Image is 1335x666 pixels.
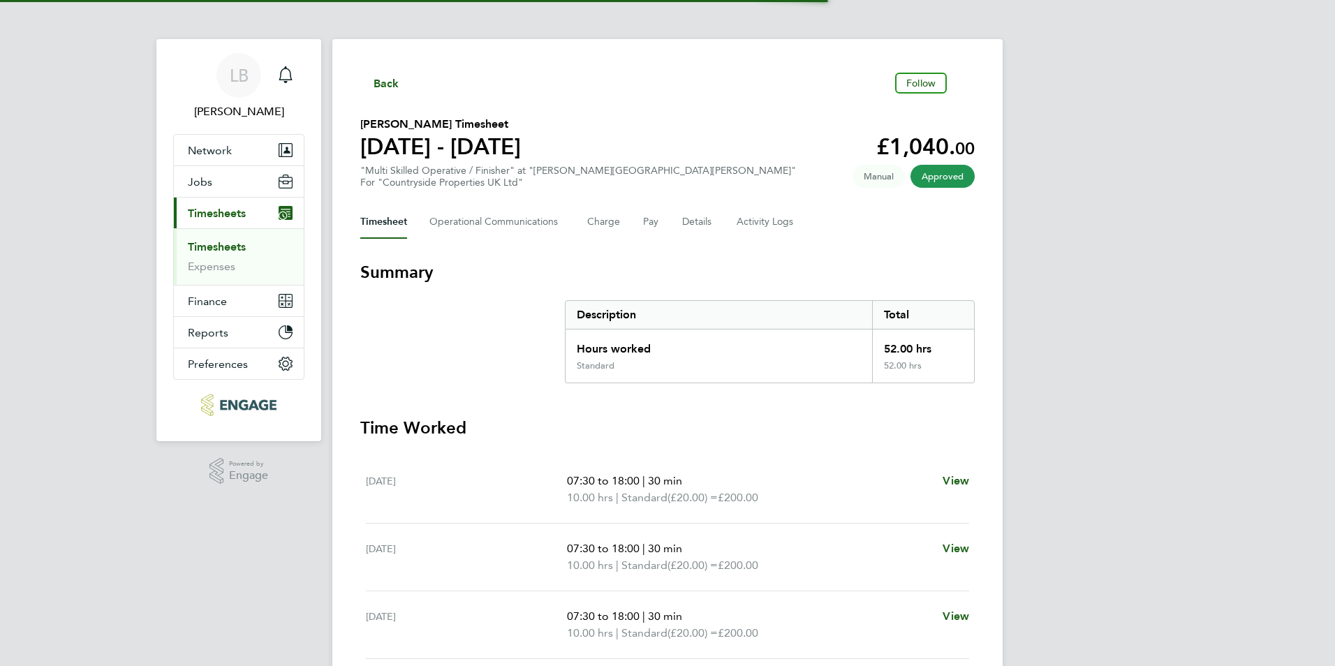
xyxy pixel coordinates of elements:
span: View [943,609,969,623]
span: (£20.00) = [667,626,718,639]
span: | [642,609,645,623]
button: Timesheets [174,198,304,228]
span: Jobs [188,175,212,188]
span: (£20.00) = [667,491,718,504]
span: 07:30 to 18:00 [567,542,640,555]
div: [DATE] [366,540,567,574]
button: Back [360,74,399,91]
span: | [616,558,619,572]
button: Finance [174,286,304,316]
div: [DATE] [366,608,567,642]
span: 10.00 hrs [567,558,613,572]
span: 00 [955,138,975,158]
span: 10.00 hrs [567,626,613,639]
span: View [943,474,969,487]
a: Timesheets [188,240,246,253]
span: Back [374,75,399,92]
a: LB[PERSON_NAME] [173,53,304,120]
span: Preferences [188,357,248,371]
span: This timesheet has been approved. [910,165,975,188]
div: [DATE] [366,473,567,506]
app-decimal: £1,040. [876,133,975,160]
span: Finance [188,295,227,308]
span: | [642,474,645,487]
span: £200.00 [718,558,758,572]
span: Timesheets [188,207,246,220]
button: Timesheet [360,205,407,239]
span: 30 min [648,609,682,623]
span: Network [188,144,232,157]
button: Network [174,135,304,165]
span: | [616,626,619,639]
span: 10.00 hrs [567,491,613,504]
span: Standard [621,489,667,506]
a: View [943,473,969,489]
h3: Summary [360,261,975,283]
button: Preferences [174,348,304,379]
button: Jobs [174,166,304,197]
a: View [943,540,969,557]
span: | [616,491,619,504]
div: For "Countryside Properties UK Ltd" [360,177,796,188]
a: View [943,608,969,625]
button: Operational Communications [429,205,565,239]
div: Standard [577,360,614,371]
span: 07:30 to 18:00 [567,609,640,623]
span: Powered by [229,458,268,470]
button: Timesheets Menu [952,80,975,87]
span: Standard [621,557,667,574]
span: | [642,542,645,555]
span: 07:30 to 18:00 [567,474,640,487]
span: 30 min [648,474,682,487]
h3: Time Worked [360,417,975,439]
img: northbuildrecruit-logo-retina.png [201,394,276,416]
span: This timesheet was manually created. [853,165,905,188]
span: (£20.00) = [667,558,718,572]
span: 30 min [648,542,682,555]
span: £200.00 [718,491,758,504]
button: Details [682,205,714,239]
button: Reports [174,317,304,348]
div: Timesheets [174,228,304,285]
a: Powered byEngage [209,458,269,484]
div: Description [566,301,872,329]
button: Pay [643,205,660,239]
span: £200.00 [718,626,758,639]
span: LB [230,66,249,84]
button: Charge [587,205,621,239]
a: Go to home page [173,394,304,416]
div: Total [872,301,974,329]
a: Expenses [188,260,235,273]
div: 52.00 hrs [872,360,974,383]
div: "Multi Skilled Operative / Finisher" at "[PERSON_NAME][GEOGRAPHIC_DATA][PERSON_NAME]" [360,165,796,188]
span: View [943,542,969,555]
div: Summary [565,300,975,383]
span: Standard [621,625,667,642]
div: 52.00 hrs [872,330,974,360]
button: Follow [895,73,947,94]
button: Activity Logs [737,205,795,239]
div: Hours worked [566,330,872,360]
h2: [PERSON_NAME] Timesheet [360,116,521,133]
nav: Main navigation [156,39,321,441]
span: Follow [906,77,936,89]
h1: [DATE] - [DATE] [360,133,521,161]
span: Reports [188,326,228,339]
span: Engage [229,470,268,482]
span: Lianne Bradburn [173,103,304,120]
